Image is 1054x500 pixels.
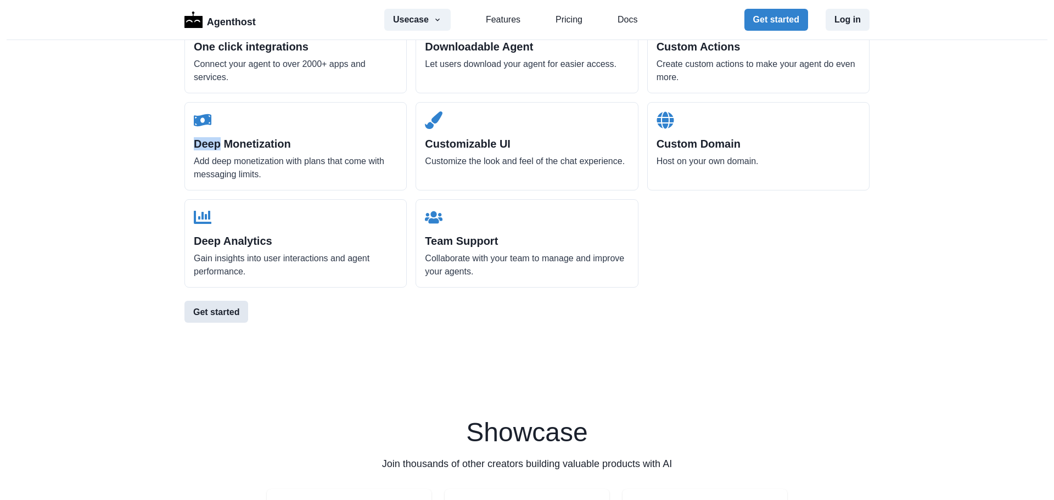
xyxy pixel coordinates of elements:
a: LogoAgenthost [184,10,256,30]
p: Customize the look and feel of the chat experience. [425,155,629,168]
a: Get started [184,301,870,323]
p: Add deep monetization with plans that come with messaging limits. [194,155,397,181]
h2: One click integrations [194,40,397,53]
h2: Downloadable Agent [425,40,629,53]
h2: Custom Domain [657,137,860,150]
a: Docs [618,13,637,26]
p: Let users download your agent for easier access. [425,58,629,71]
img: Logo [184,12,203,28]
p: Gain insights into user interactions and agent performance. [194,252,397,278]
h2: Customizable UI [425,137,629,150]
h2: Deep Monetization [194,137,397,150]
p: Join thousands of other creators building valuable products with AI [382,457,672,471]
p: Connect your agent to over 2000+ apps and services. [194,58,397,84]
h2: Custom Actions [657,40,860,53]
p: Agenthost [207,10,256,30]
h2: Deep Analytics [194,234,397,248]
a: Features [486,13,520,26]
p: Create custom actions to make your agent do even more. [657,58,860,84]
h2: Team Support [425,234,629,248]
button: Usecase [384,9,451,31]
button: Log in [826,9,870,31]
button: Get started [184,301,248,323]
a: Pricing [556,13,582,26]
p: Host on your own domain. [657,155,860,168]
h2: Showcase [184,419,870,446]
button: Get started [744,9,808,31]
p: Collaborate with your team to manage and improve your agents. [425,252,629,278]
